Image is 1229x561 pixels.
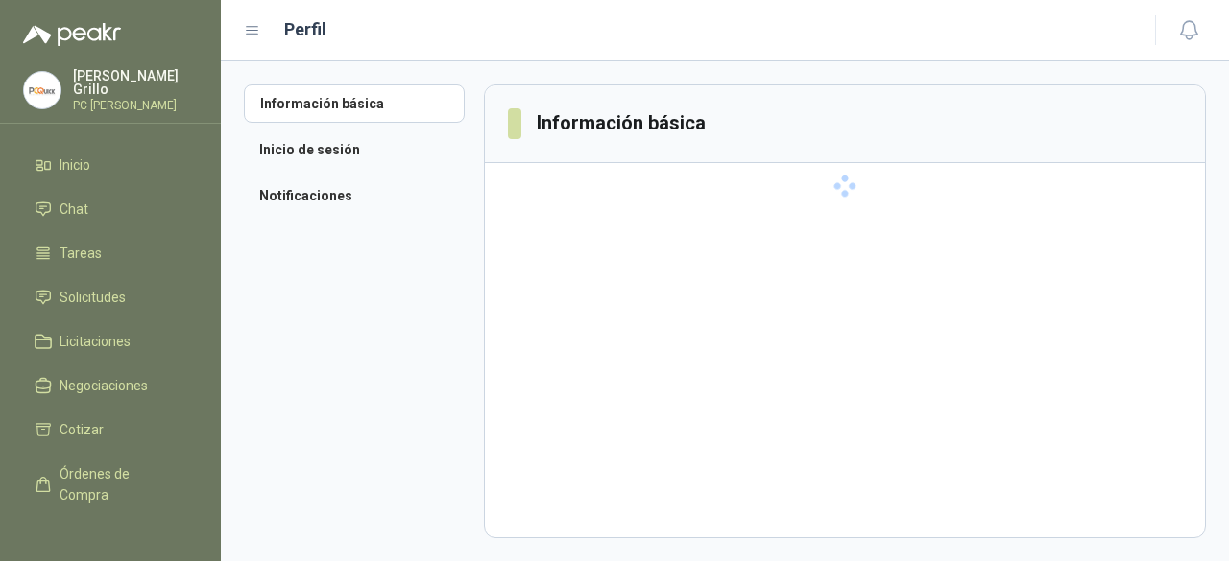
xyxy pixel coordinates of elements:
[24,72,60,108] img: Company Logo
[60,154,90,175] span: Inicio
[23,191,198,227] a: Chat
[23,23,121,46] img: Logo peakr
[537,108,708,138] h3: Información básica
[244,130,465,169] a: Inicio de sesión
[23,323,198,360] a: Licitaciones
[73,100,198,111] p: PC [PERSON_NAME]
[23,147,198,183] a: Inicio
[60,243,102,264] span: Tareas
[73,69,198,96] p: [PERSON_NAME] Grillo
[60,287,126,308] span: Solicitudes
[23,279,198,316] a: Solicitudes
[244,84,465,123] a: Información básica
[60,463,180,505] span: Órdenes de Compra
[284,16,326,43] h1: Perfil
[23,411,198,448] a: Cotizar
[244,176,465,215] a: Notificaciones
[60,375,148,396] span: Negociaciones
[60,199,88,220] span: Chat
[23,456,198,513] a: Órdenes de Compra
[60,331,131,352] span: Licitaciones
[60,419,104,440] span: Cotizar
[23,235,198,271] a: Tareas
[23,367,198,404] a: Negociaciones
